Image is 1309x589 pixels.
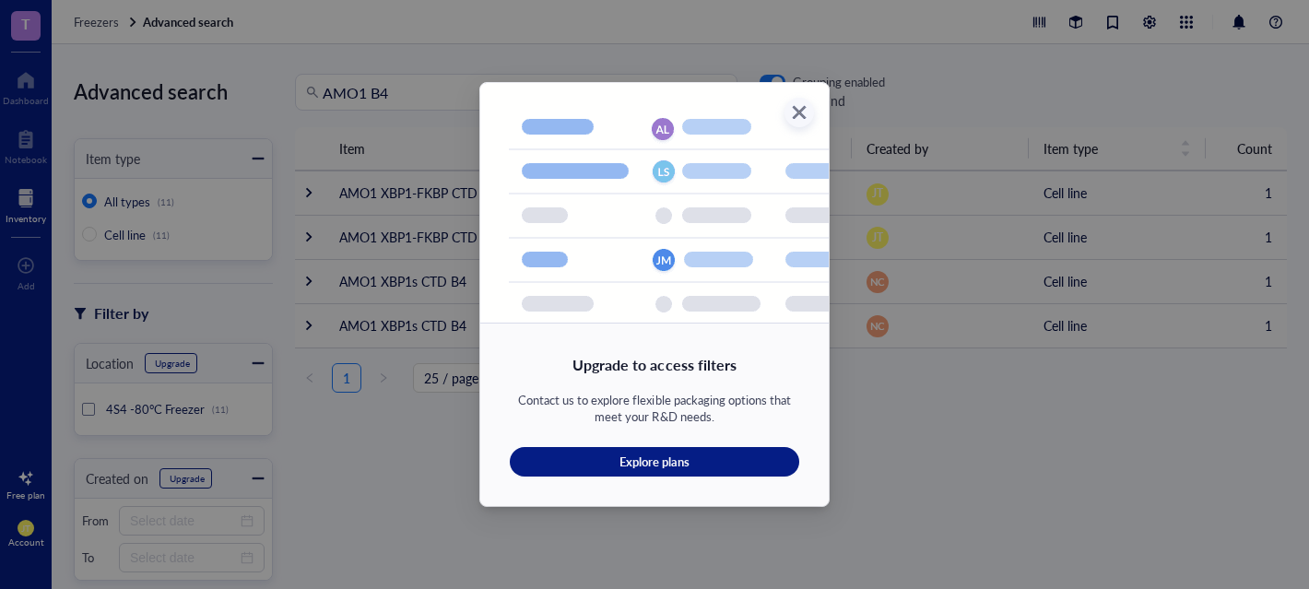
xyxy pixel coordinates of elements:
button: Explore plans [510,447,799,477]
button: Close [770,112,799,142]
div: Contact us to explore flexible packaging options that meet your R&D needs. [510,392,799,425]
span: Explore plans [619,454,690,470]
img: Upgrade to access filters [480,83,829,323]
div: Upgrade to access filters [572,353,737,377]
